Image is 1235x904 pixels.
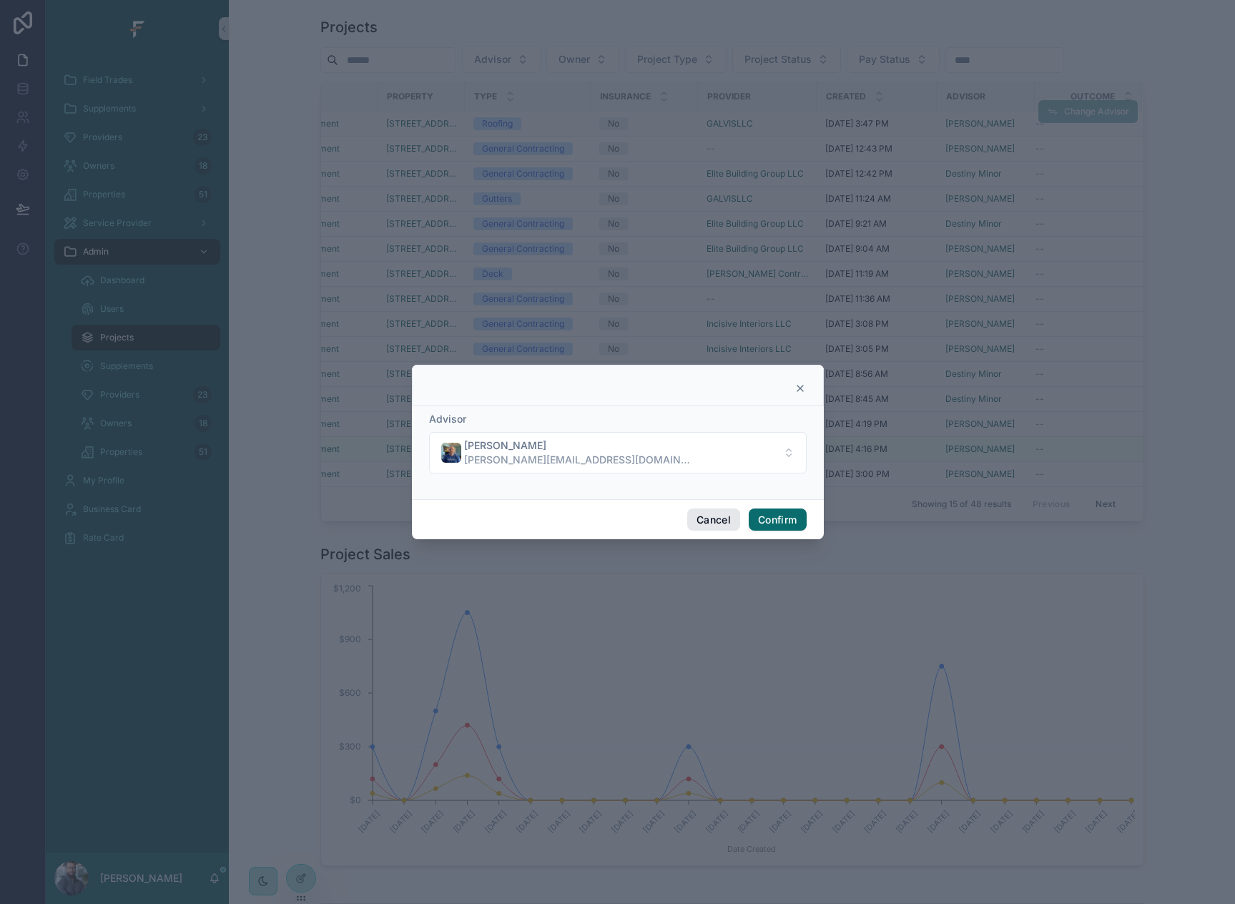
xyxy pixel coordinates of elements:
span: [PERSON_NAME][EMAIL_ADDRESS][DOMAIN_NAME] [464,453,693,467]
span: Advisor [429,413,466,425]
button: Confirm [749,508,806,531]
span: [PERSON_NAME] [464,438,693,453]
button: Select Button [429,432,807,473]
button: Cancel [687,508,740,531]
